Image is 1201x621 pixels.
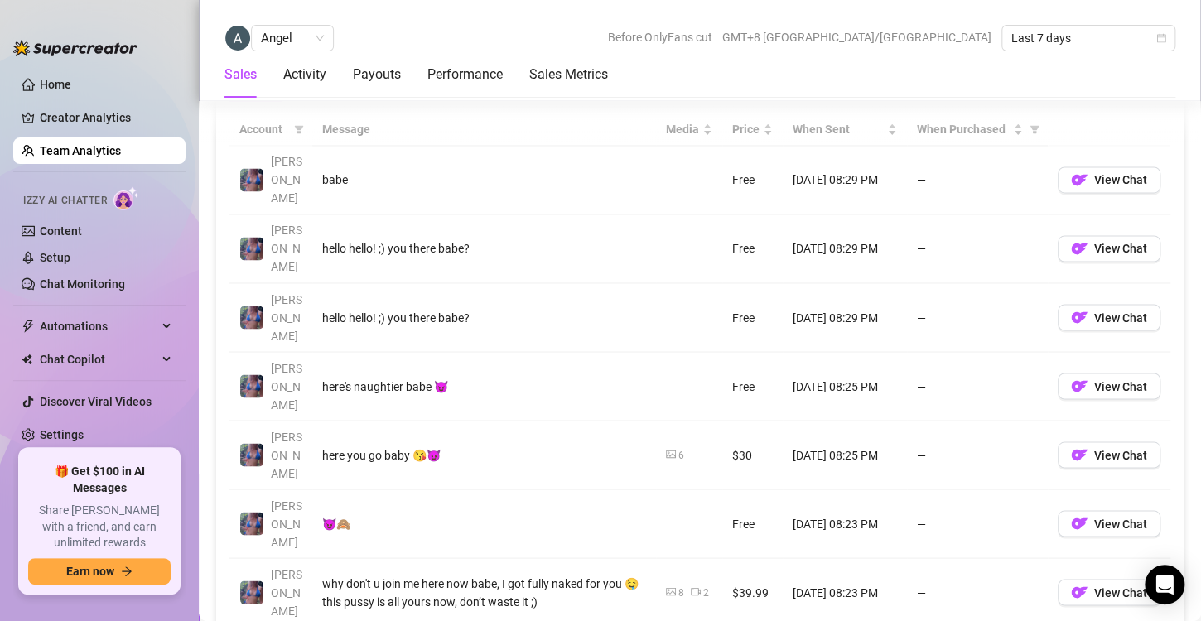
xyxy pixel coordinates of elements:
[1058,166,1160,193] button: OFView Chat
[1071,515,1088,532] img: OF
[1094,242,1147,255] span: View Chat
[917,120,1010,138] span: When Purchased
[783,489,907,558] td: [DATE] 08:23 PM
[1058,246,1160,259] a: OFView Chat
[240,580,263,604] img: Jaylie
[40,395,152,408] a: Discover Viral Videos
[40,428,84,441] a: Settings
[529,65,608,84] div: Sales Metrics
[691,586,701,596] span: video-camera
[1071,171,1088,188] img: OF
[40,224,82,238] a: Content
[113,186,139,210] img: AI Chatter
[1026,117,1043,142] span: filter
[1011,26,1165,51] span: Last 7 days
[28,503,171,551] span: Share [PERSON_NAME] with a friend, and earn unlimited rewards
[240,374,263,397] img: Jaylie
[322,514,646,532] div: 😈🙈
[1058,315,1160,328] a: OFView Chat
[1156,33,1166,43] span: calendar
[1058,177,1160,190] a: OFView Chat
[666,120,699,138] span: Media
[608,25,712,50] span: Before OnlyFans cut
[40,104,172,131] a: Creator Analytics
[666,586,676,596] span: picture
[291,117,307,142] span: filter
[793,120,884,138] span: When Sent
[322,239,646,258] div: hello hello! ;) you there babe?
[121,566,133,577] span: arrow-right
[283,65,326,84] div: Activity
[1058,590,1160,603] a: OFView Chat
[722,352,783,421] td: Free
[427,65,503,84] div: Performance
[1058,510,1160,537] button: OFView Chat
[783,113,907,146] th: When Sent
[1058,579,1160,605] button: OFView Chat
[22,320,35,333] span: thunderbolt
[23,193,107,209] span: Izzy AI Chatter
[1094,310,1147,324] span: View Chat
[907,352,1048,421] td: —
[322,445,646,464] div: here you go baby 😘😈
[40,346,157,373] span: Chat Copilot
[28,464,171,496] span: 🎁 Get $100 in AI Messages
[1058,383,1160,397] a: OFView Chat
[678,585,684,600] div: 8
[783,146,907,214] td: [DATE] 08:29 PM
[1030,124,1039,134] span: filter
[22,354,32,365] img: Chat Copilot
[40,251,70,264] a: Setup
[907,283,1048,352] td: —
[732,120,760,138] span: Price
[40,313,157,339] span: Automations
[907,421,1048,489] td: —
[239,120,287,138] span: Account
[1058,304,1160,330] button: OFView Chat
[722,283,783,352] td: Free
[240,306,263,329] img: Jaylie
[1058,373,1160,399] button: OFView Chat
[312,113,656,146] th: Message
[240,443,263,466] img: Jaylie
[1058,441,1160,468] button: OFView Chat
[907,214,1048,283] td: —
[1071,240,1088,257] img: OF
[656,113,722,146] th: Media
[1071,446,1088,463] img: OF
[225,26,250,51] img: Angel
[722,25,991,50] span: GMT+8 [GEOGRAPHIC_DATA]/[GEOGRAPHIC_DATA]
[1094,173,1147,186] span: View Chat
[322,574,646,610] div: why don't u join me here now babe, I got fully naked for you 🤤 this pussy is all yours now, don’t...
[1094,517,1147,530] span: View Chat
[783,214,907,283] td: [DATE] 08:29 PM
[322,308,646,326] div: hello hello! ;) you there babe?
[783,421,907,489] td: [DATE] 08:25 PM
[907,489,1048,558] td: —
[240,237,263,260] img: Jaylie
[240,512,263,535] img: Jaylie
[271,430,302,479] span: [PERSON_NAME]
[1094,585,1147,599] span: View Chat
[666,449,676,459] span: picture
[722,489,783,558] td: Free
[40,144,121,157] a: Team Analytics
[722,146,783,214] td: Free
[271,224,302,273] span: [PERSON_NAME]
[271,292,302,342] span: [PERSON_NAME]
[66,565,114,578] span: Earn now
[1058,521,1160,534] a: OFView Chat
[271,155,302,205] span: [PERSON_NAME]
[271,361,302,411] span: [PERSON_NAME]
[722,113,783,146] th: Price
[353,65,401,84] div: Payouts
[1058,235,1160,262] button: OFView Chat
[678,447,684,463] div: 6
[271,567,302,617] span: [PERSON_NAME]
[907,146,1048,214] td: —
[322,171,646,189] div: babe
[1071,378,1088,394] img: OF
[1071,584,1088,600] img: OF
[783,283,907,352] td: [DATE] 08:29 PM
[1071,309,1088,325] img: OF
